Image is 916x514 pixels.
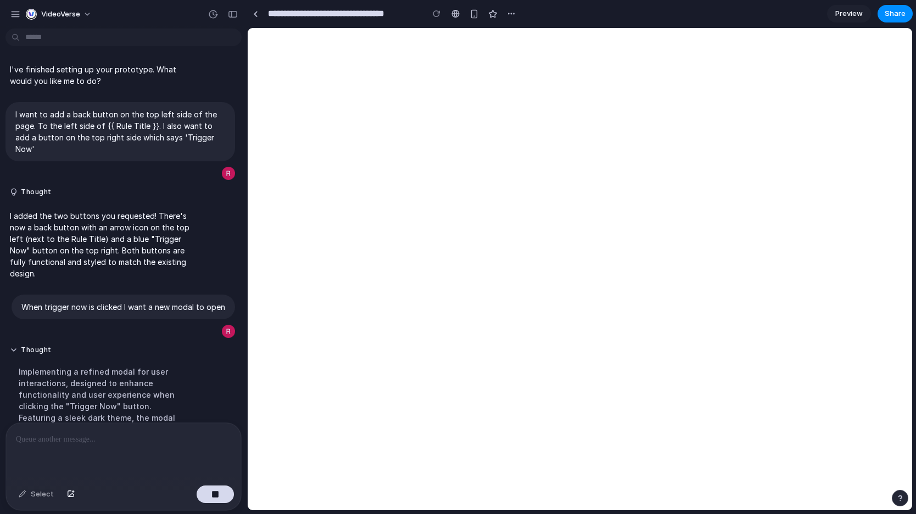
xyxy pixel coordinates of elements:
p: I want to add a back button on the top left side of the page. To the left side of {{ Rule Title }... [15,109,225,155]
span: VideoVerse [41,9,80,20]
a: Preview [827,5,871,22]
p: I added the two buttons you requested! There's now a back button with an arrow icon on the top le... [10,210,193,279]
p: I've finished setting up your prototype. What would you like me to do? [10,64,193,87]
p: When trigger now is clicked I want a new modal to open [21,301,225,313]
span: Preview [835,8,863,19]
button: VideoVerse [21,5,97,23]
span: Share [885,8,906,19]
button: Share [878,5,913,22]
